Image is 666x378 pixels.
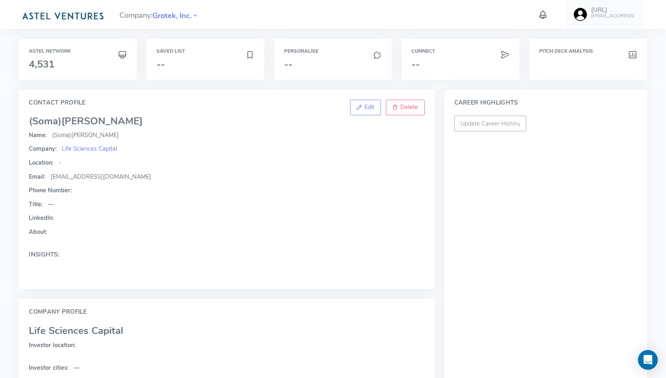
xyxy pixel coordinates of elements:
h6: [EMAIL_ADDRESS] [591,13,634,19]
h3: Life Sciences Capital [29,325,424,336]
h6: Astel Network [29,49,127,54]
span: [EMAIL_ADDRESS][DOMAIN_NAME] [51,173,151,181]
h4: Insights: [29,252,424,258]
span: Company: [29,145,57,153]
h4: Career Highlights [454,100,637,106]
span: -- [157,58,165,71]
a: Delete [386,100,425,115]
span: 4,531 [29,58,54,71]
h3: -- [284,59,382,70]
span: Email: [29,173,46,181]
a: Edit [350,100,381,115]
span: Please add a LinkedIn URL to update career history [454,116,527,131]
span: Edit [365,103,374,111]
a: Life Sciences Capital [62,145,117,153]
span: Name: [29,131,47,139]
span: - [58,159,61,167]
span: About: [29,228,47,236]
span: Title: [29,200,43,208]
span: Phone Number: [29,186,72,194]
span: Investor location: [29,341,76,349]
p: (Soma) [29,131,424,140]
div: Open Intercom Messenger [638,350,658,370]
h4: Company Profile [29,309,424,315]
p: — [29,364,424,373]
span: Investor cities: [29,364,69,372]
span: Company: [119,7,199,22]
span: [PERSON_NAME] [61,114,143,128]
h6: Saved List [157,49,255,54]
p: — [29,200,424,209]
h4: Contact Profile [29,100,424,106]
img: user-image [574,8,587,21]
h6: Personalise [284,49,382,54]
a: Grotek, Inc. [152,10,192,20]
span: LinkedIn: [29,214,54,222]
h3: (Soma) [29,116,424,126]
span: Delete [400,103,418,111]
span: [PERSON_NAME] [71,131,119,139]
span: Location: [29,159,54,167]
span: Grotek, Inc. [152,10,192,21]
h6: Connect [411,49,509,54]
h5: [URL] [591,7,634,14]
h3: -- [411,59,509,70]
h6: Pitch Deck Analysis [539,49,637,54]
